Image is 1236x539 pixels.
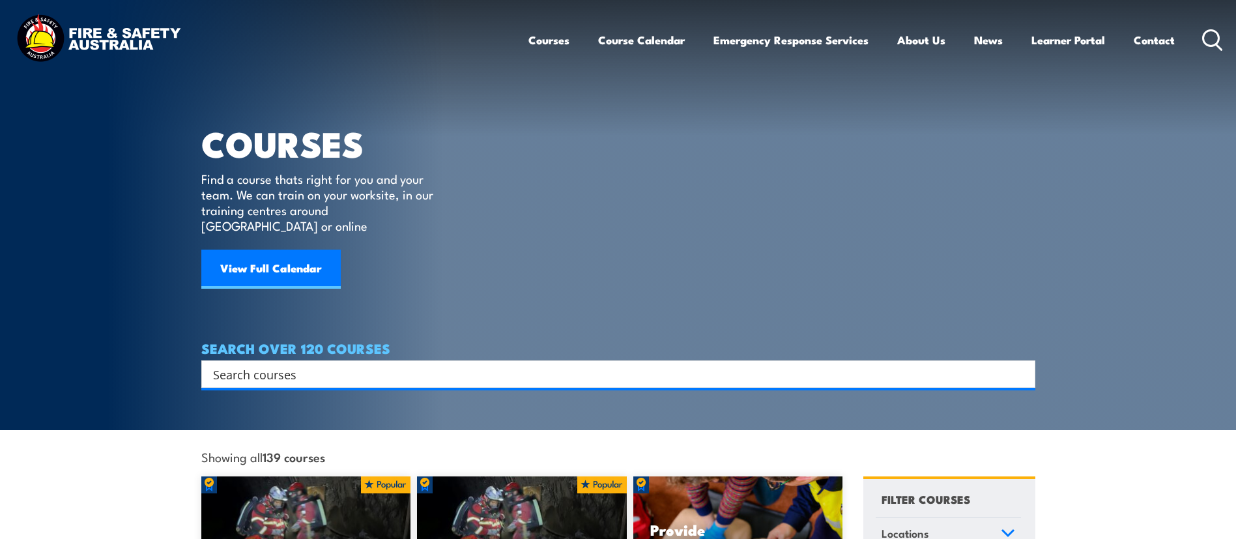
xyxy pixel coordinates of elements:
p: Find a course thats right for you and your team. We can train on your worksite, in our training c... [201,171,439,233]
a: News [974,23,1003,57]
a: Course Calendar [598,23,685,57]
strong: 139 courses [263,448,325,465]
form: Search form [216,365,1009,383]
a: Courses [528,23,569,57]
a: Emergency Response Services [713,23,869,57]
h1: COURSES [201,128,452,158]
a: Contact [1134,23,1175,57]
span: Showing all [201,450,325,463]
h4: FILTER COURSES [882,490,970,508]
a: View Full Calendar [201,250,341,289]
input: Search input [213,364,1007,384]
a: About Us [897,23,945,57]
h4: SEARCH OVER 120 COURSES [201,341,1035,355]
a: Learner Portal [1031,23,1105,57]
button: Search magnifier button [1013,365,1031,383]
